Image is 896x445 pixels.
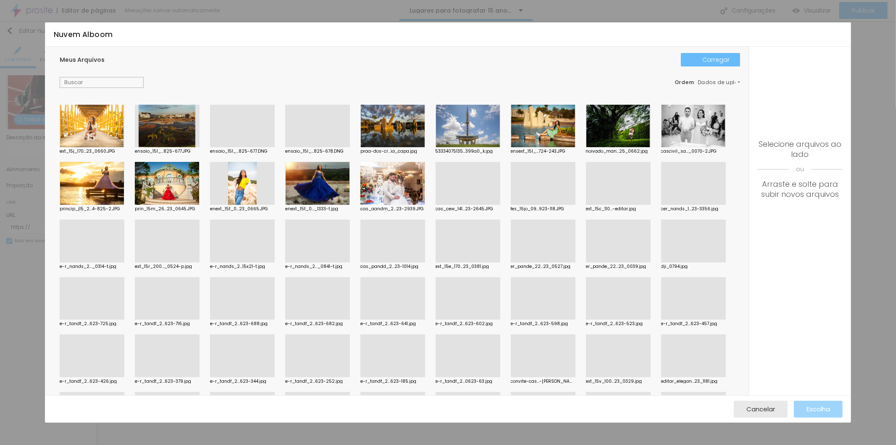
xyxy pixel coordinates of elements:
[60,56,105,64] font: Meus Arquivos
[60,378,117,384] font: e-r_tandf_2...623-426.jpg
[796,165,804,173] font: ou
[360,206,424,212] font: cas_aandm_2...23-2939.JPG
[511,321,568,327] font: e-r_tandf_2...623-598.jpg
[775,68,825,118] img: Ícone
[661,206,719,212] font: cer_nands_1...23-3356.jpg
[136,79,142,85] img: Ícone
[661,378,718,384] font: editar_elegan...23_1181.jpg
[60,148,115,154] font: ext_15j_170...23_0660.JPG
[761,179,839,199] font: Arraste e solte para subir novos arquivos
[586,321,643,327] font: e-r_tandf_2...623-523.jpg
[691,56,698,63] img: Ícone
[698,79,746,86] font: Dados de upload
[210,378,266,384] font: e-r_tandf_2...623-344.jpg
[285,378,343,384] font: e-r_tandf_2...623-252.jpg
[436,263,489,270] font: ext_15e_170...23_0381.jpg
[135,206,195,212] font: prin_15m_26...23_0645.JPG
[807,405,830,413] font: Escolha
[436,148,493,154] font: 53334075135...399a0_k.jpg
[135,321,190,327] font: e-r_tandf_2...623-716.jpg
[135,263,192,270] font: ext_15r_200..._0524-p.jpg
[675,79,694,86] font: Ordem
[586,148,648,154] font: noivado_man...25_0662.jpg
[285,321,343,327] font: e-r_tandf_2...623-682.jpg
[210,321,268,327] font: e-r_tandf_2...623-688.jpg
[360,148,417,154] font: praa-dos-cr...ia_capa.jpg
[210,206,268,212] font: enext_15t_0...23_0665.JPG
[694,79,696,86] font: :
[360,378,416,384] font: e-r_tandf_2...623-185.jpg
[60,77,144,88] input: Buscar
[746,405,775,413] font: Cancelar
[661,263,688,270] font: dji_0794.jpg
[210,263,265,270] font: e-r_nands_2...15x21-t.jpg
[285,206,338,212] font: enext_15t_0..._1333-t.jpg
[511,378,586,384] font: convite-cas...-[PERSON_NAME].jpg
[360,263,418,270] font: cas_pandd_2...23-1014.jpg
[210,148,268,154] font: ensaio_15l_...825-677.DNG
[661,321,717,327] font: e-r_tandf_2...623-457.jpg
[681,53,740,66] button: ÍconeCarregar
[511,263,571,270] font: er_pande_22...23_0527.jpg
[794,401,843,418] button: Escolha
[60,206,120,212] font: princip_j15_2...4-825-2.JPG
[135,378,191,384] font: e-r_tandf_2...623-379.jpg
[586,263,646,270] font: er_pande_22...23_0039.jpg
[759,139,841,159] font: Selecione arquivos ao lado
[54,29,113,40] font: Nuvem Alboom
[60,263,116,270] font: e-r_nands_2..._0314-t.jpg
[436,378,493,384] font: e-r_tandf_2...0623-63.jpg
[285,263,342,270] font: e-r_nands_2..._0841-t.jpg
[436,206,494,212] font: cas_cew_141...23-2645.JPG
[734,401,788,418] button: Cancelar
[360,321,416,327] font: e-r_tandf_2...623-641.jpg
[586,378,642,384] font: ext_15v_100...23_0329.jpg
[586,206,636,212] font: ext_15c_110...-editar.jpg
[511,148,566,154] font: ensext_15l_...724-243.JPG
[285,148,344,154] font: ensaio_15l_...825-678.DNG
[60,321,116,327] font: e-r_tandf_2...623-725.jpg
[511,206,565,212] font: fes_15jo_09...923-118.JPG
[702,56,730,64] font: Carregar
[661,148,717,154] font: cascivil_sa..._0070-2.JPG
[436,321,493,327] font: e-r_tandf_2...623-602.jpg
[135,148,191,154] font: ensaio_15l_...825-677.JPG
